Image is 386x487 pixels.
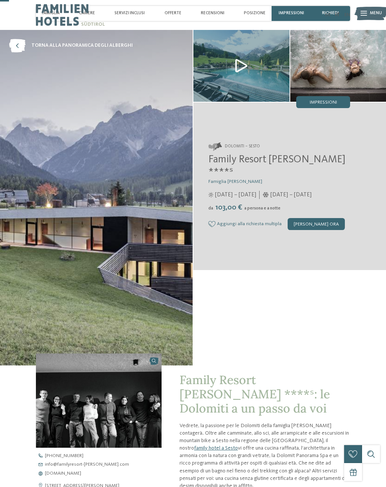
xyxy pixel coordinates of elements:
[208,192,214,197] i: Orari d'apertura estate
[36,471,172,476] a: [DOMAIN_NAME]
[45,471,81,476] span: [DOMAIN_NAME]
[288,218,345,230] div: [PERSON_NAME] ora
[344,12,350,17] a: EN
[180,372,330,416] span: Family Resort [PERSON_NAME] ****ˢ: le Dolomiti a un passo da voi
[270,191,312,199] span: [DATE] – [DATE]
[335,12,340,17] a: IT
[45,462,129,467] span: info@ familyresort-[PERSON_NAME]. com
[325,12,331,17] a: DE
[370,10,382,16] span: Menu
[193,30,289,102] img: Il nostro family hotel a Sesto, il vostro rifugio sulle Dolomiti.
[45,454,83,459] span: [PHONE_NUMBER]
[194,445,238,451] a: family hotel a Sesto
[36,353,162,448] img: Il nostro family hotel a Sesto, il vostro rifugio sulle Dolomiti.
[217,221,282,227] span: Aggiungi alla richiesta multipla
[263,192,269,197] i: Orari d'apertura inverno
[214,204,243,211] span: 103,00 €
[310,100,337,105] span: Impressioni
[36,454,172,459] a: [PHONE_NUMBER]
[244,206,281,211] span: a persona e a notte
[31,42,133,49] span: torna alla panoramica degli alberghi
[208,154,345,178] span: Family Resort [PERSON_NAME] ****ˢ
[215,191,256,199] span: [DATE] – [DATE]
[208,206,213,211] span: da
[36,462,172,467] a: info@familyresort-[PERSON_NAME].com
[9,39,133,52] a: torna alla panoramica degli alberghi
[225,144,260,150] span: Dolomiti – Sesto
[208,179,262,184] span: Famiglia [PERSON_NAME]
